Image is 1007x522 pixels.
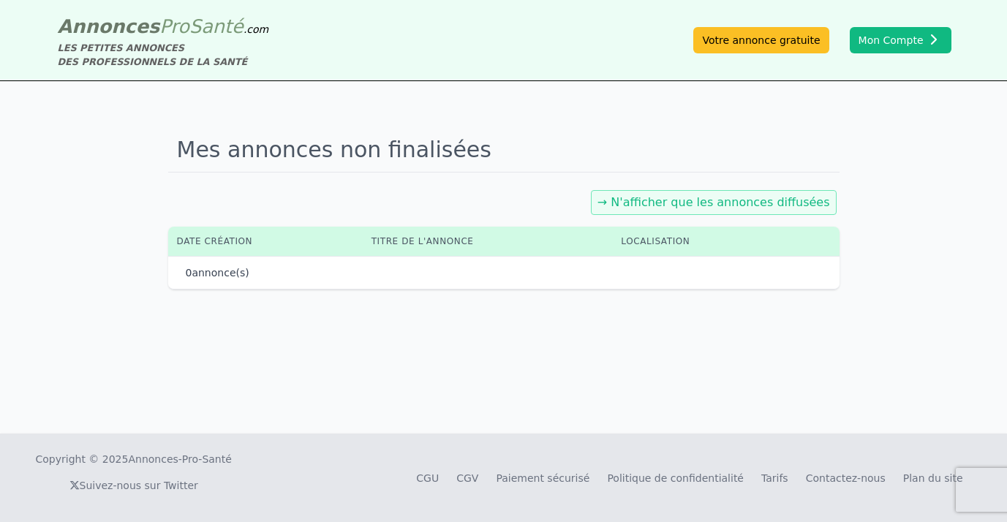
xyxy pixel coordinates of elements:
[58,41,269,69] div: LES PETITES ANNONCES DES PROFESSIONNELS DE LA SANTÉ
[186,267,192,279] span: 0
[693,27,829,53] a: Votre annonce gratuite
[903,472,963,484] a: Plan du site
[850,27,951,53] button: Mon Compte
[168,128,840,173] h1: Mes annonces non finalisées
[58,15,160,37] span: Annonces
[456,472,478,484] a: CGV
[186,265,249,280] p: annonce(s)
[128,452,231,466] a: Annonces-Pro-Santé
[416,472,439,484] a: CGU
[607,472,744,484] a: Politique de confidentialité
[612,227,792,256] th: Localisation
[69,480,198,491] a: Suivez-nous sur Twitter
[168,227,363,256] th: Date création
[244,23,268,35] span: .com
[36,452,232,466] div: Copyright © 2025
[806,472,886,484] a: Contactez-nous
[496,472,589,484] a: Paiement sécurisé
[363,227,613,256] th: Titre de l'annonce
[189,15,244,37] span: Santé
[58,15,269,37] a: AnnoncesProSanté.com
[761,472,788,484] a: Tarifs
[159,15,189,37] span: Pro
[597,195,830,209] a: → N'afficher que les annonces diffusées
